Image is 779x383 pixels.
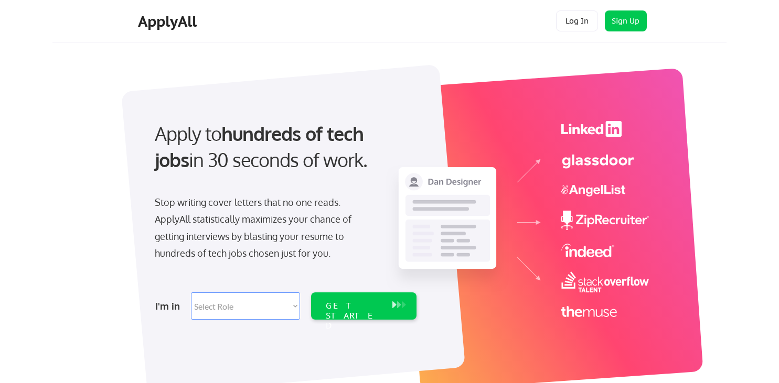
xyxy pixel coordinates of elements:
[326,301,382,331] div: GET STARTED
[605,10,647,31] button: Sign Up
[138,13,200,30] div: ApplyAll
[155,194,370,262] div: Stop writing cover letters that no one reads. ApplyAll statistically maximizes your chance of get...
[155,121,412,173] div: Apply to in 30 seconds of work.
[155,122,368,171] strong: hundreds of tech jobs
[155,298,185,314] div: I'm in
[556,10,598,31] button: Log In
